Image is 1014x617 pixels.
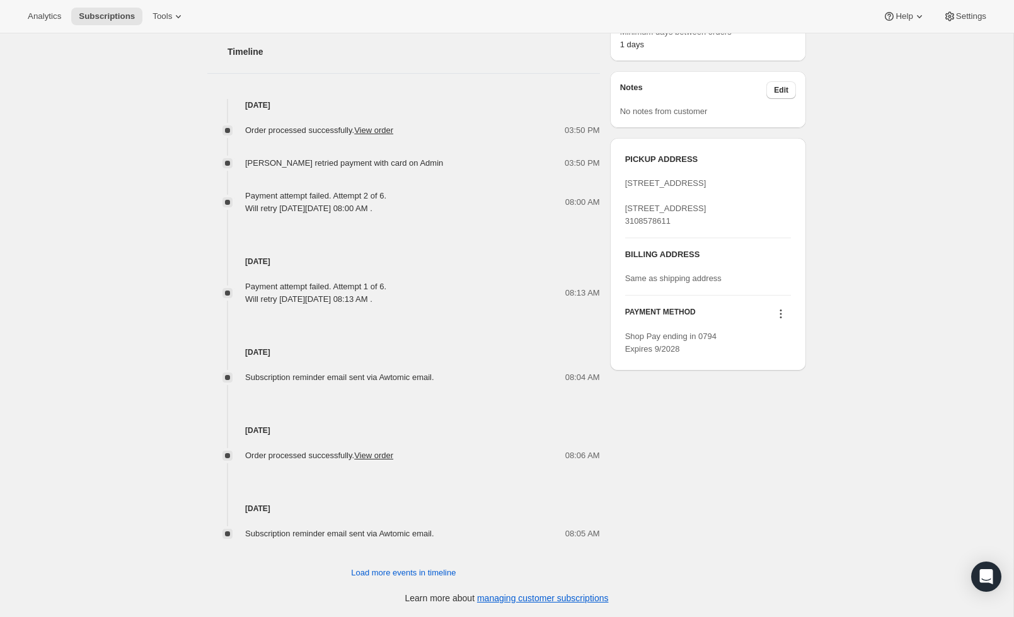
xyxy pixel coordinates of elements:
[565,528,600,540] span: 08:05 AM
[245,158,443,168] span: [PERSON_NAME] retried payment with card on Admin
[620,81,767,99] h3: Notes
[351,567,456,579] span: Load more events in timeline
[565,371,600,384] span: 08:04 AM
[565,287,600,299] span: 08:13 AM
[207,255,600,268] h4: [DATE]
[565,449,600,462] span: 08:06 AM
[625,178,706,226] span: [STREET_ADDRESS] [STREET_ADDRESS] 3108578611
[625,248,791,261] h3: BILLING ADDRESS
[625,307,696,324] h3: PAYMENT METHOD
[896,11,913,21] span: Help
[477,593,609,603] a: managing customer subscriptions
[875,8,933,25] button: Help
[971,562,1001,592] div: Open Intercom Messenger
[207,424,600,437] h4: [DATE]
[625,274,722,283] span: Same as shipping address
[245,190,386,215] div: Payment attempt failed. Attempt 2 of 6. Will retry [DATE][DATE] 08:00 AM .
[245,280,386,306] div: Payment attempt failed. Attempt 1 of 6. Will retry [DATE][DATE] 08:13 AM .
[405,592,609,604] p: Learn more about
[565,196,600,209] span: 08:00 AM
[28,11,61,21] span: Analytics
[956,11,986,21] span: Settings
[565,157,600,170] span: 03:50 PM
[207,502,600,515] h4: [DATE]
[228,45,600,58] h2: Timeline
[79,11,135,21] span: Subscriptions
[766,81,796,99] button: Edit
[343,563,463,583] button: Load more events in timeline
[20,8,69,25] button: Analytics
[620,107,708,116] span: No notes from customer
[153,11,172,21] span: Tools
[71,8,142,25] button: Subscriptions
[936,8,994,25] button: Settings
[245,372,434,382] span: Subscription reminder email sent via Awtomic email.
[625,153,791,166] h3: PICKUP ADDRESS
[354,451,393,460] a: View order
[774,85,788,95] span: Edit
[245,125,393,135] span: Order processed successfully.
[625,332,717,354] span: Shop Pay ending in 0794 Expires 9/2028
[354,125,393,135] a: View order
[245,451,393,460] span: Order processed successfully.
[207,99,600,112] h4: [DATE]
[245,529,434,538] span: Subscription reminder email sent via Awtomic email.
[620,40,644,49] span: 1 days
[207,346,600,359] h4: [DATE]
[145,8,192,25] button: Tools
[565,124,600,137] span: 03:50 PM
